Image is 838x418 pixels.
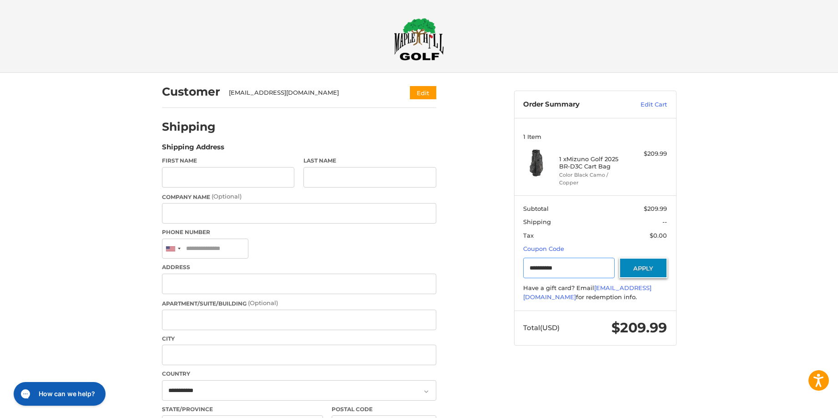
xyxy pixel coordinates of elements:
[523,284,651,301] a: [EMAIL_ADDRESS][DOMAIN_NAME]
[621,100,667,109] a: Edit Cart
[410,86,436,99] button: Edit
[523,205,549,212] span: Subtotal
[162,335,436,343] label: City
[559,155,629,170] h4: 1 x Mizuno Golf 2025 BR-D3C Cart Bag
[523,245,564,252] a: Coupon Code
[162,157,295,165] label: First Name
[162,228,436,236] label: Phone Number
[162,405,323,413] label: State/Province
[9,379,108,409] iframe: Gorgias live chat messenger
[229,88,392,97] div: [EMAIL_ADDRESS][DOMAIN_NAME]
[162,239,183,259] div: United States: +1
[523,323,560,332] span: Total (USD)
[662,218,667,225] span: --
[248,299,278,306] small: (Optional)
[162,299,436,308] label: Apartment/Suite/Building
[394,18,444,61] img: Maple Hill Golf
[523,284,667,301] div: Have a gift card? Email for redemption info.
[162,192,436,201] label: Company Name
[212,193,242,200] small: (Optional)
[162,85,220,99] h2: Customer
[523,100,621,109] h3: Order Summary
[631,149,667,158] div: $209.99
[523,232,534,239] span: Tax
[162,370,436,378] label: Country
[523,258,615,278] input: Gift Certificate or Coupon Code
[611,319,667,336] span: $209.99
[559,171,629,186] li: Color Black Camo / Copper
[650,232,667,239] span: $0.00
[523,133,667,140] h3: 1 Item
[162,120,216,134] h2: Shipping
[162,142,224,157] legend: Shipping Address
[644,205,667,212] span: $209.99
[162,263,436,271] label: Address
[303,157,436,165] label: Last Name
[332,405,436,413] label: Postal Code
[523,218,551,225] span: Shipping
[619,258,667,278] button: Apply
